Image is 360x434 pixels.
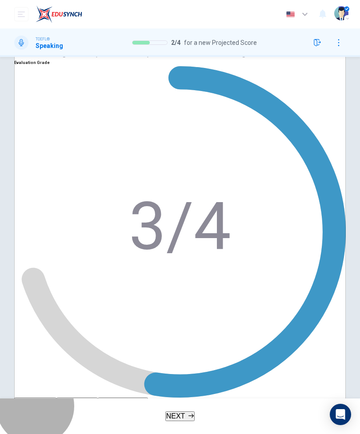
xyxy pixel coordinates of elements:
img: Profile picture [334,6,348,20]
span: NEXT [166,412,185,420]
span: TOEFL® [36,36,50,42]
text: 3/4 [129,188,231,265]
button: open mobile menu [14,7,28,21]
h1: Speaking [36,42,63,49]
button: Sample Response [98,398,148,406]
span: 2 / 4 [171,39,180,46]
button: Your Feedback [56,398,98,406]
img: EduSynch logo [36,5,82,23]
h6: Evaluation Grade [14,59,346,66]
button: NEXT [165,411,195,421]
img: en [285,11,296,18]
div: basic tabs example [14,398,346,406]
span: for a new Projected Score [184,39,257,46]
button: Your Response [14,398,56,406]
div: Open Intercom Messenger [330,404,351,425]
